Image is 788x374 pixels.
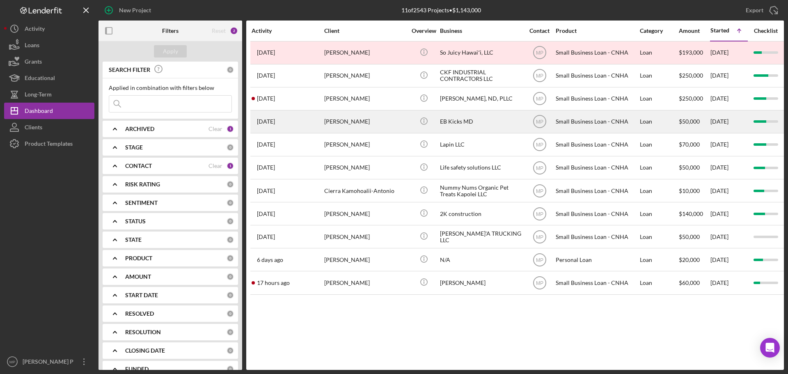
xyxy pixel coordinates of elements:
button: Product Templates [4,135,94,152]
div: Reset [212,28,226,34]
button: New Project [98,2,159,18]
div: Contact [524,28,555,34]
text: MP [536,142,543,148]
div: Overview [408,28,439,34]
div: So Juicy Hawaiʻi, LLC [440,42,522,64]
text: MP [536,50,543,56]
text: MP [536,188,543,194]
div: 0 [227,310,234,317]
time: 2025-08-02 03:19 [257,141,275,148]
div: $10,000 [679,180,710,202]
b: SEARCH FILTER [109,67,150,73]
div: 1 [227,162,234,170]
div: Applied in combination with filters below [109,85,232,91]
div: [PERSON_NAME] P [21,353,74,372]
div: [PERSON_NAME]'A TRUCKING LLC [440,226,522,248]
div: Cierra Kamohoalii-Antonio [324,180,406,202]
div: Started [710,27,729,34]
div: [PERSON_NAME] [324,88,406,110]
div: Loan [640,249,678,271]
b: RESOLUTION [125,329,161,335]
div: Small Business Loan - CNHA [556,65,638,87]
div: 0 [227,218,234,225]
div: Dashboard [25,103,53,121]
div: Loan [640,42,678,64]
b: STAGE [125,144,143,151]
text: MP [536,234,543,240]
b: SENTIMENT [125,200,158,206]
button: Dashboard [4,103,94,119]
b: CONTACT [125,163,152,169]
div: Loan [640,226,678,248]
div: Small Business Loan - CNHA [556,42,638,64]
div: New Project [119,2,151,18]
div: Business [440,28,522,34]
div: Loans [25,37,39,55]
div: 0 [227,236,234,243]
div: 0 [227,199,234,207]
div: Category [640,28,678,34]
div: Clear [208,126,222,132]
time: 2025-07-08 01:26 [257,164,275,171]
div: Loan [640,272,678,294]
div: Checklist [748,28,783,34]
button: MP[PERSON_NAME] P [4,353,94,370]
div: [DATE] [710,226,747,248]
div: Apply [163,45,178,57]
div: [DATE] [710,272,747,294]
div: $70,000 [679,134,710,156]
div: Lapin LLC [440,134,522,156]
div: [DATE] [710,180,747,202]
button: Educational [4,70,94,86]
div: [DATE] [710,111,747,133]
div: Product [556,28,638,34]
div: Loan [640,134,678,156]
div: [PERSON_NAME] [324,42,406,64]
div: Educational [25,70,55,88]
div: Long-Term [25,86,52,105]
button: Clients [4,119,94,135]
div: [PERSON_NAME] [324,157,406,179]
div: 0 [227,291,234,299]
time: 2025-08-12 20:46 [257,257,283,263]
time: 2025-06-24 03:30 [257,188,275,194]
div: Small Business Loan - CNHA [556,226,638,248]
text: MP [536,280,543,286]
div: $50,000 [679,226,710,248]
div: $50,000 [679,157,710,179]
div: Export [746,2,763,18]
button: Loans [4,37,94,53]
div: Loan [640,180,678,202]
b: Filters [162,28,179,34]
div: $250,000 [679,88,710,110]
text: MP [536,119,543,125]
button: Export [738,2,784,18]
div: [DATE] [710,157,747,179]
b: START DATE [125,292,158,298]
div: [PERSON_NAME] [324,65,406,87]
a: Grants [4,53,94,70]
div: [PERSON_NAME] [440,272,522,294]
div: Loan [640,203,678,225]
text: MP [9,360,15,364]
div: Clients [25,119,42,138]
div: 0 [227,181,234,188]
div: 0 [227,255,234,262]
button: Long-Term [4,86,94,103]
div: Small Business Loan - CNHA [556,88,638,110]
div: Open Intercom Messenger [760,338,780,358]
b: RISK RATING [125,181,160,188]
div: [PERSON_NAME] [324,226,406,248]
text: MP [536,165,543,171]
div: [PERSON_NAME] [324,272,406,294]
div: Loan [640,157,678,179]
div: Small Business Loan - CNHA [556,157,638,179]
div: 2K construction [440,203,522,225]
div: 2 [230,27,238,35]
div: [PERSON_NAME] [324,203,406,225]
div: Personal Loan [556,249,638,271]
div: Loan [640,111,678,133]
